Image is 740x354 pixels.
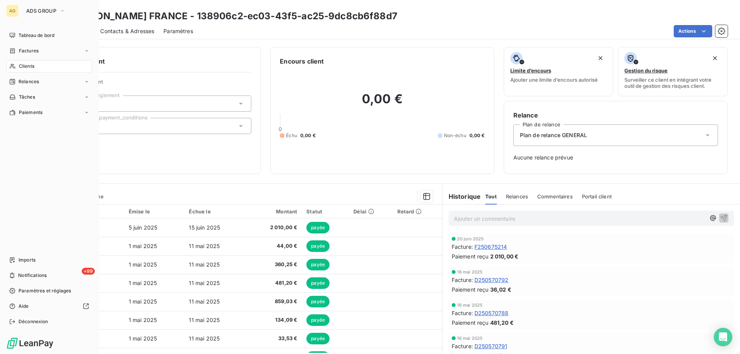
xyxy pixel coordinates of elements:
div: Délai [353,208,388,215]
span: Limite d’encours [510,67,551,74]
span: Paramètres [163,27,193,35]
h6: Encours client [280,57,324,66]
span: payée [306,333,330,344]
span: 481,20 € [253,279,297,287]
span: 1 mai 2025 [129,261,157,268]
span: 15 juin 2025 [189,224,220,231]
span: Paiement reçu [452,285,489,294]
span: 11 mai 2025 [189,280,220,286]
span: Factures [19,47,39,54]
span: Portail client [582,193,612,200]
span: 11 mai 2025 [189,298,220,305]
span: Déconnexion [18,318,48,325]
span: Facture : [452,243,473,251]
span: Notifications [18,272,47,279]
span: payée [306,240,330,252]
button: Actions [674,25,712,37]
span: Ajouter une limite d’encours autorisé [510,77,598,83]
span: Clients [19,63,34,70]
span: Non-échu [444,132,466,139]
span: 11 mai 2025 [189,243,220,249]
span: Paiement reçu [452,252,489,260]
span: Plan de relance GENERAL [520,131,587,139]
span: Gestion du risque [624,67,668,74]
a: Aide [6,300,92,312]
span: Relances [506,193,528,200]
span: 5 juin 2025 [129,224,158,231]
span: 11 mai 2025 [189,261,220,268]
span: Aucune relance prévue [513,154,718,161]
span: 44,00 € [253,242,297,250]
span: Échu [286,132,297,139]
span: Imports [18,257,35,263]
span: 1 mai 2025 [129,317,157,323]
div: AG [6,5,18,17]
span: payée [306,259,330,270]
span: D250570792 [474,276,509,284]
span: D250570791 [474,342,508,350]
span: 360,25 € [253,261,297,268]
span: Paiement reçu [452,319,489,327]
span: Commentaires [537,193,573,200]
span: 1 mai 2025 [129,280,157,286]
span: 0,00 € [300,132,316,139]
span: 20 juin 2025 [457,237,484,241]
span: Propriétés Client [62,79,251,89]
span: 36,02 € [490,285,511,294]
div: Retard [397,208,437,215]
span: Tâches [19,94,35,101]
span: F250675214 [474,243,507,251]
button: Limite d’encoursAjouter une limite d’encours autorisé [504,47,614,96]
span: Facture : [452,309,473,317]
span: 1 mai 2025 [129,298,157,305]
span: Paramètres et réglages [18,287,71,294]
h6: Historique [442,192,481,201]
span: +99 [82,268,95,275]
div: Statut [306,208,344,215]
span: payée [306,222,330,233]
span: 0 [279,126,282,132]
span: 16 mai 2025 [457,336,483,341]
span: Relances [18,78,39,85]
span: Aide [18,303,29,310]
span: 0,00 € [469,132,485,139]
span: 11 mai 2025 [189,317,220,323]
span: payée [306,277,330,289]
span: 16 mai 2025 [457,303,483,307]
span: 2 010,00 € [253,224,297,232]
h2: 0,00 € [280,91,484,114]
span: Paiements [19,109,42,116]
h3: [PERSON_NAME] FRANCE - 138906c2-ec03-43f5-ac25-9dc8cb6f88d7 [68,9,397,23]
h6: Informations client [47,57,251,66]
span: D250570788 [474,309,509,317]
div: Open Intercom Messenger [714,328,732,346]
span: Tableau de bord [18,32,54,39]
span: 33,53 € [253,335,297,342]
h6: Relance [513,111,718,120]
span: 2 010,00 € [490,252,519,260]
img: Logo LeanPay [6,337,54,349]
span: 1 mai 2025 [129,243,157,249]
span: payée [306,314,330,326]
div: Émise le [129,208,180,215]
div: Montant [253,208,297,215]
span: Facture : [452,276,473,284]
span: Tout [485,193,497,200]
span: 16 mai 2025 [457,270,483,274]
span: payée [306,296,330,307]
span: Surveiller ce client en intégrant votre outil de gestion des risques client. [624,77,721,89]
span: Facture : [452,342,473,350]
span: 134,09 € [253,316,297,324]
div: Échue le [189,208,244,215]
span: 11 mai 2025 [189,335,220,342]
span: 481,20 € [490,319,514,327]
span: 1 mai 2025 [129,335,157,342]
button: Gestion du risqueSurveiller ce client en intégrant votre outil de gestion des risques client. [618,47,728,96]
span: Contacts & Adresses [100,27,154,35]
span: ADS GROUP [26,8,56,14]
span: 859,03 € [253,298,297,305]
